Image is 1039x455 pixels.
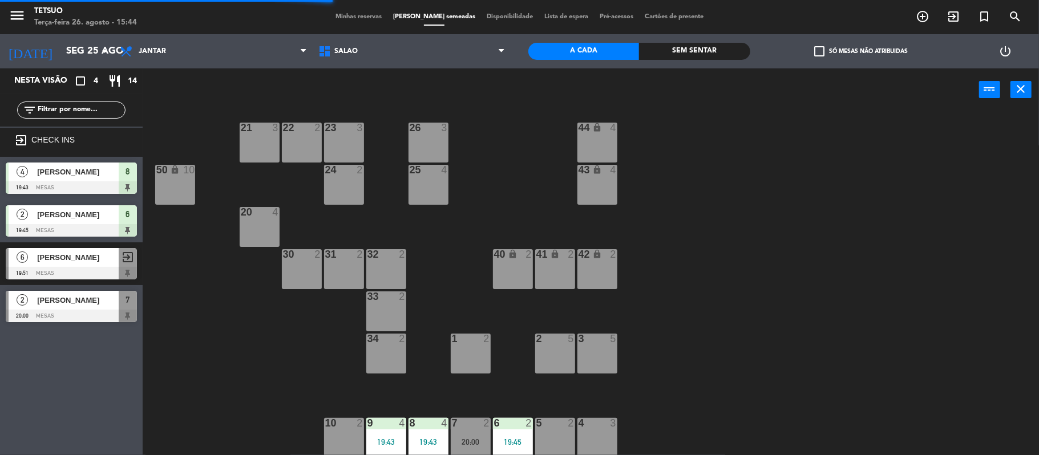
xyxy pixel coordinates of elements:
i: filter_list [23,103,37,117]
div: 4 [441,165,448,175]
div: 4 [610,165,617,175]
div: 2 [536,334,537,344]
i: menu [9,7,26,24]
div: 41 [536,249,537,259]
span: 14 [128,75,137,88]
i: exit_to_app [14,133,28,147]
div: 2 [399,334,406,344]
span: Pré-acessos [594,14,639,20]
div: 2 [399,249,406,259]
span: Lista de espera [539,14,594,20]
i: crop_square [74,74,87,88]
div: 40 [494,249,495,259]
div: 10 [183,165,195,175]
div: 19:43 [366,438,406,446]
div: 4 [441,418,448,428]
span: 4 [17,166,28,177]
i: power_settings_new [999,44,1013,58]
div: 3 [610,418,617,428]
div: 2 [525,418,532,428]
div: 4 [272,207,279,217]
div: 2 [314,123,321,133]
i: lock [592,249,602,259]
i: power_input [983,82,997,96]
div: Sem sentar [639,43,750,60]
label: Só mesas não atribuidas [815,46,908,56]
input: Filtrar por nome... [37,104,125,116]
div: 3 [441,123,448,133]
i: search [1008,10,1022,23]
div: 4 [399,418,406,428]
div: 5 [568,334,575,344]
span: Minhas reservas [330,14,387,20]
div: A cada [528,43,640,60]
span: 2 [17,294,28,306]
div: 2 [525,249,532,259]
span: 6 [17,251,28,263]
span: 2 [17,209,28,220]
span: exit_to_app [121,250,135,264]
i: lock [170,165,180,174]
div: 3 [272,123,279,133]
div: Nesta visão [6,74,82,88]
div: 2 [357,165,363,175]
div: 4 [610,123,617,133]
span: [PERSON_NAME] [37,251,119,263]
div: 5 [610,334,617,344]
span: Disponibilidade [481,14,539,20]
button: menu [9,7,26,28]
div: Terça-feira 26. agosto - 15:44 [34,17,137,29]
div: 19:45 [493,438,533,446]
label: CHECK INS [31,135,75,144]
div: 7 [452,418,452,428]
i: lock [508,249,518,259]
span: [PERSON_NAME] [37,166,119,178]
span: 4 [94,75,98,88]
div: 23 [325,123,326,133]
span: 8 [126,165,130,178]
div: 2 [357,418,363,428]
i: arrow_drop_down [98,44,111,58]
span: 6 [126,208,130,221]
button: power_input [979,81,1000,98]
div: 2 [399,291,406,302]
span: Salão [334,47,358,55]
div: 1 [452,334,452,344]
span: [PERSON_NAME] semeadas [387,14,481,20]
div: 2 [314,249,321,259]
div: 2 [483,334,490,344]
div: 20:00 [451,438,491,446]
i: restaurant [108,74,122,88]
i: lock [592,123,602,132]
button: close [1010,81,1032,98]
div: 19:43 [409,438,448,446]
div: 2 [483,418,490,428]
div: 10 [325,418,326,428]
i: lock [550,249,560,259]
div: 50 [156,165,157,175]
i: close [1014,82,1028,96]
div: 2 [610,249,617,259]
div: 22 [283,123,284,133]
div: 6 [494,418,495,428]
i: add_circle_outline [916,10,929,23]
div: 2 [568,418,575,428]
span: Jantar [139,47,166,55]
span: 7 [126,293,130,307]
div: 3 [357,123,363,133]
div: 5 [536,418,537,428]
span: Cartões de presente [639,14,709,20]
i: lock [592,165,602,174]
